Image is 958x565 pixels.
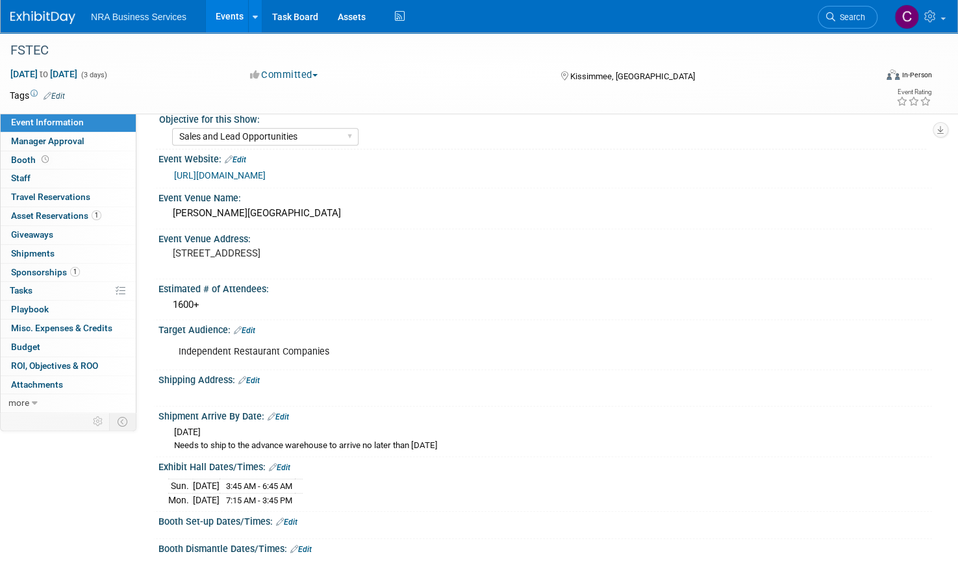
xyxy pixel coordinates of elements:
[158,407,932,423] div: Shipment Arrive By Date:
[38,69,50,79] span: to
[1,114,136,132] a: Event Information
[70,267,80,277] span: 1
[158,512,932,529] div: Booth Set-up Dates/Times:
[11,136,84,146] span: Manager Approval
[170,339,783,365] div: Independent Restaurant Companies
[158,279,932,295] div: Estimated # of Attendees:
[173,247,466,259] pre: [STREET_ADDRESS]
[226,496,292,505] span: 7:15 AM - 3:45 PM
[11,173,31,183] span: Staff
[159,110,926,126] div: Objective for this Show:
[87,413,110,430] td: Personalize Event Tab Strip
[11,323,112,333] span: Misc. Expenses & Credits
[1,376,136,394] a: Attachments
[269,463,290,472] a: Edit
[1,264,136,282] a: Sponsorships1
[1,226,136,244] a: Giveaways
[268,412,289,421] a: Edit
[10,285,32,295] span: Tasks
[11,379,63,390] span: Attachments
[168,203,922,223] div: [PERSON_NAME][GEOGRAPHIC_DATA]
[158,370,932,387] div: Shipping Address:
[158,149,932,166] div: Event Website:
[1,245,136,263] a: Shipments
[11,360,98,371] span: ROI, Objectives & ROO
[894,5,919,29] img: Cynthia McIntosh
[794,68,932,87] div: Event Format
[1,320,136,338] a: Misc. Expenses & Credits
[44,92,65,101] a: Edit
[10,11,75,24] img: ExhibitDay
[110,413,136,430] td: Toggle Event Tabs
[174,170,266,181] a: [URL][DOMAIN_NAME]
[168,493,193,507] td: Mon.
[901,70,932,80] div: In-Person
[1,188,136,207] a: Travel Reservations
[225,155,246,164] a: Edit
[1,169,136,188] a: Staff
[835,12,865,22] span: Search
[39,155,51,164] span: Booth not reserved yet
[174,427,201,437] span: [DATE]
[1,357,136,375] a: ROI, Objectives & ROO
[11,248,55,258] span: Shipments
[158,320,932,337] div: Target Audience:
[246,68,323,82] button: Committed
[91,12,186,22] span: NRA Business Services
[226,481,292,491] span: 3:45 AM - 6:45 AM
[11,117,84,127] span: Event Information
[193,479,220,494] td: [DATE]
[1,151,136,169] a: Booth
[238,376,260,385] a: Edit
[290,545,312,554] a: Edit
[11,192,90,202] span: Travel Reservations
[92,210,101,220] span: 1
[8,397,29,408] span: more
[1,338,136,357] a: Budget
[11,210,101,221] span: Asset Reservations
[158,229,932,245] div: Event Venue Address:
[6,39,853,62] div: FSTEC
[10,89,65,102] td: Tags
[234,326,255,335] a: Edit
[887,69,900,80] img: Format-Inperson.png
[570,71,695,81] span: Kissimmee, [GEOGRAPHIC_DATA]
[1,207,136,225] a: Asset Reservations1
[1,282,136,300] a: Tasks
[11,155,51,165] span: Booth
[193,493,220,507] td: [DATE]
[1,394,136,412] a: more
[11,267,80,277] span: Sponsorships
[168,479,193,494] td: Sun.
[11,342,40,352] span: Budget
[1,301,136,319] a: Playbook
[276,518,297,527] a: Edit
[158,188,932,205] div: Event Venue Name:
[168,295,922,315] div: 1600+
[80,71,107,79] span: (3 days)
[11,304,49,314] span: Playbook
[818,6,877,29] a: Search
[11,229,53,240] span: Giveaways
[896,89,931,95] div: Event Rating
[1,132,136,151] a: Manager Approval
[10,68,78,80] span: [DATE] [DATE]
[158,457,932,474] div: Exhibit Hall Dates/Times:
[174,440,922,452] div: Needs to ship to the advance warehouse to arrive no later than [DATE]
[158,539,932,556] div: Booth Dismantle Dates/Times:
